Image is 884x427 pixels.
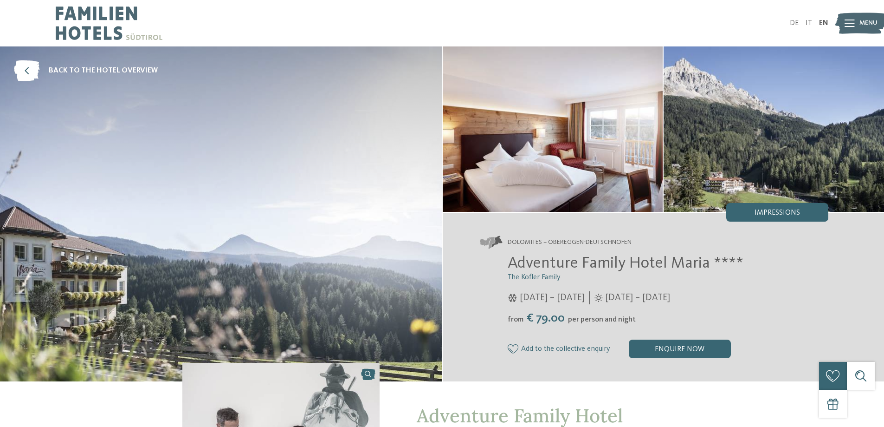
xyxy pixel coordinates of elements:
span: per person and night [568,316,636,323]
span: Adventure Family Hotel Maria **** [508,255,743,271]
span: Dolomites – Obereggen-Deutschnofen [508,238,632,247]
span: Impressions [755,209,800,217]
span: back to the hotel overview [49,66,158,76]
a: DE [790,20,799,27]
a: IT [806,20,812,27]
i: Opening times in summer [594,294,603,302]
span: The Kofler Family [508,274,561,281]
div: enquire now [629,340,731,358]
a: back to the hotel overview [14,60,158,81]
span: Menu [859,19,878,28]
span: from [508,316,523,323]
img: The family hotel in Obereggen for explorers [664,46,884,212]
i: Opening times in winter [508,294,517,302]
img: The family hotel in Obereggen for explorers [443,46,663,212]
span: [DATE] – [DATE] [605,291,670,304]
span: Add to the collective enquiry [521,345,610,354]
span: € 79.00 [524,312,567,324]
span: [DATE] – [DATE] [520,291,585,304]
a: EN [819,20,828,27]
